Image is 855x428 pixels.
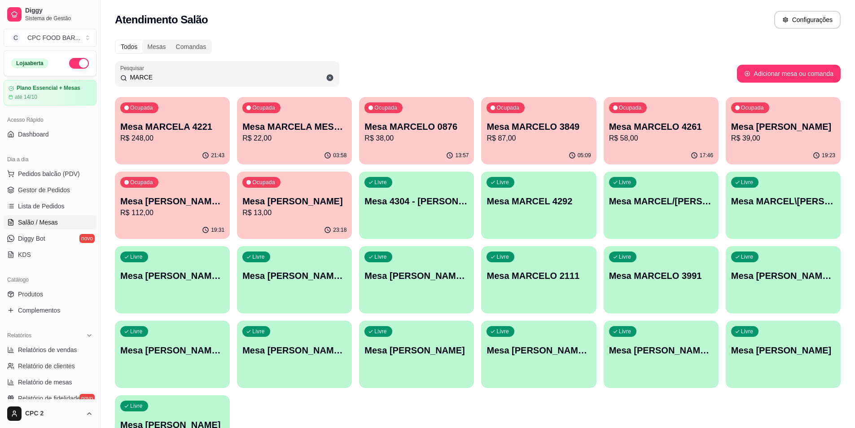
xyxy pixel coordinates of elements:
p: Mesa MARCELO 3991 [609,269,713,282]
p: Mesa [PERSON_NAME] ARBITRO [487,344,591,357]
article: Plano Essencial + Mesas [17,85,80,92]
span: Dashboard [18,130,49,139]
span: Salão / Mesas [18,218,58,227]
div: Catálogo [4,273,96,287]
p: 21:43 [211,152,224,159]
a: Relatório de fidelidadenovo [4,391,96,406]
p: 23:18 [333,226,346,234]
p: Livre [741,179,754,186]
a: Diggy Botnovo [4,231,96,246]
p: Mesa MARCELA MESA 4 [242,120,346,133]
button: LivreMesa MARCELO 3991 [604,246,719,313]
div: Comandas [171,40,211,53]
span: Relatório de clientes [18,362,75,371]
button: OcupadaMesa MARCELO 0876R$ 38,0013:57 [359,97,474,164]
p: Livre [741,253,754,260]
span: Relatórios [7,332,31,339]
a: Dashboard [4,127,96,141]
button: OcupadaMesa [PERSON_NAME]R$ 13,0023:18 [237,172,352,239]
button: LivreMesa [PERSON_NAME] ([PERSON_NAME]) 4174 [237,246,352,313]
p: Mesa [PERSON_NAME] mesa fora [609,344,713,357]
p: Ocupada [130,179,153,186]
p: 19:31 [211,226,224,234]
p: Livre [130,253,143,260]
div: Loja aberta [11,58,48,68]
p: Ocupada [619,104,642,111]
p: Livre [252,328,265,335]
div: Acesso Rápido [4,113,96,127]
div: Mesas [142,40,171,53]
div: Todos [116,40,142,53]
p: Mesa MARCELA 4221 [120,120,224,133]
p: R$ 58,00 [609,133,713,144]
p: Ocupada [252,104,275,111]
span: Diggy [25,7,93,15]
p: Mesa [PERSON_NAME] (ARBITRO) [120,269,224,282]
button: LivreMesa MARCEL/[PERSON_NAME] [604,172,719,239]
p: Mesa [PERSON_NAME] JUNIORS [120,344,224,357]
p: Mesa MARCELO 2111 [487,269,591,282]
span: Gestor de Pedidos [18,185,70,194]
p: Mesa 4304 - [PERSON_NAME] [364,195,469,207]
span: KDS [18,250,31,259]
p: R$ 39,00 [731,133,835,144]
p: R$ 87,00 [487,133,591,144]
p: Mesa [PERSON_NAME] 11987511159 [731,269,835,282]
p: Mesa [PERSON_NAME] ([PERSON_NAME]) 4174 [242,269,346,282]
span: Sistema de Gestão [25,15,93,22]
p: Mesa MARCEL\[PERSON_NAME]\[PERSON_NAME] [731,195,835,207]
p: Livre [741,328,754,335]
a: Produtos [4,287,96,301]
article: até 14/10 [15,93,37,101]
p: Mesa [PERSON_NAME] [242,195,346,207]
span: Diggy Bot [18,234,45,243]
p: Ocupada [374,104,397,111]
button: LivreMesa [PERSON_NAME] [726,321,841,388]
p: Ocupada [496,104,519,111]
p: Livre [619,253,631,260]
p: Livre [130,328,143,335]
span: Pedidos balcão (PDV) [18,169,80,178]
div: Dia a dia [4,152,96,167]
span: C [11,33,20,42]
p: Livre [374,328,387,335]
p: Mesa [PERSON_NAME] 3 crianças lindas [364,269,469,282]
span: CPC 2 [25,410,82,418]
p: Livre [374,179,387,186]
p: Ocupada [252,179,275,186]
button: OcupadaMesa [PERSON_NAME]R$ 39,0019:23 [726,97,841,164]
button: Pedidos balcão (PDV) [4,167,96,181]
button: LivreMesa [PERSON_NAME] mesa fora [604,321,719,388]
a: DiggySistema de Gestão [4,4,96,25]
button: Adicionar mesa ou comanda [737,65,841,83]
span: Relatório de fidelidade [18,394,80,403]
p: Livre [374,253,387,260]
button: LivreMesa [PERSON_NAME] 11987511159 [726,246,841,313]
a: Lista de Pedidos [4,199,96,213]
a: Complementos [4,303,96,318]
p: Mesa MARCELO 3849 [487,120,591,133]
div: CPC FOOD BAR ... [27,33,80,42]
p: 03:58 [333,152,346,159]
p: Mesa MARCELO 0876 [364,120,469,133]
button: LivreMesa MARCEL\[PERSON_NAME]\[PERSON_NAME] [726,172,841,239]
p: Mesa [PERSON_NAME] VISITANTE [242,344,346,357]
p: 13:57 [455,152,469,159]
button: OcupadaMesa MARCELO 3849R$ 87,0005:09 [481,97,596,164]
p: Mesa MARCEL 4292 [487,195,591,207]
label: Pesquisar [120,64,147,72]
p: Mesa [PERSON_NAME] [364,344,469,357]
button: LivreMesa [PERSON_NAME] [359,321,474,388]
p: Ocupada [741,104,764,111]
button: LivreMesa MARCELO 2111 [481,246,596,313]
button: OcupadaMesa [PERSON_NAME] E CRISR$ 112,0019:31 [115,172,230,239]
p: Livre [496,328,509,335]
p: R$ 13,00 [242,207,346,218]
span: Relatórios de vendas [18,345,77,354]
a: KDS [4,247,96,262]
a: Relatório de clientes [4,359,96,373]
p: Mesa [PERSON_NAME] [731,120,835,133]
input: Pesquisar [127,73,334,82]
span: Produtos [18,290,43,299]
p: R$ 112,00 [120,207,224,218]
